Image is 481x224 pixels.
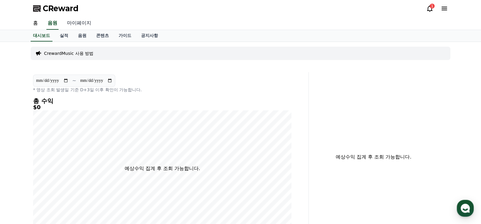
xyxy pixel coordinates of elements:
a: 홈 [2,174,40,189]
span: 대화 [55,183,63,188]
a: 1 [426,5,433,12]
a: 설정 [78,174,116,189]
div: 1 [430,4,435,8]
a: 콘텐츠 [91,30,114,42]
a: 음원 [73,30,91,42]
a: CrewardMusic 사용 방법 [44,50,93,56]
a: 가이드 [114,30,136,42]
a: 홈 [28,17,43,30]
a: CReward [33,4,79,13]
a: 대화 [40,174,78,189]
span: 홈 [19,183,23,188]
p: ~ [72,77,76,84]
a: 공지사항 [136,30,163,42]
span: CReward [43,4,79,13]
p: * 영상 조회 발생일 기준 D+3일 이후 확인이 가능합니다. [33,87,291,93]
a: 음원 [46,17,59,30]
a: 대시보드 [31,30,52,42]
span: 설정 [94,183,101,188]
p: 예상수익 집계 후 조회 가능합니다. [124,165,200,172]
a: 실적 [55,30,73,42]
h5: $0 [33,104,291,110]
h4: 총 수익 [33,98,291,104]
p: 예상수익 집계 후 조회 가능합니다. [314,153,433,161]
a: 마이페이지 [62,17,96,30]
